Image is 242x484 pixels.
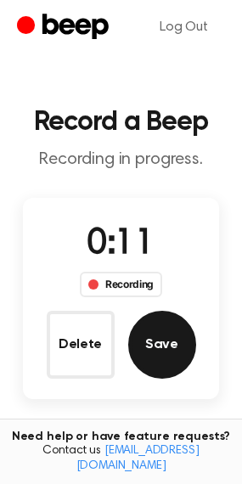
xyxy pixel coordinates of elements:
p: Recording in progress. [14,149,228,171]
button: Save Audio Record [128,311,196,379]
h1: Record a Beep [14,109,228,136]
button: Delete Audio Record [47,311,115,379]
a: Beep [17,11,113,44]
a: [EMAIL_ADDRESS][DOMAIN_NAME] [76,445,200,472]
a: Log Out [143,7,225,48]
span: 0:11 [87,227,155,262]
div: Recording [80,272,162,297]
span: Contact us [10,444,232,474]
